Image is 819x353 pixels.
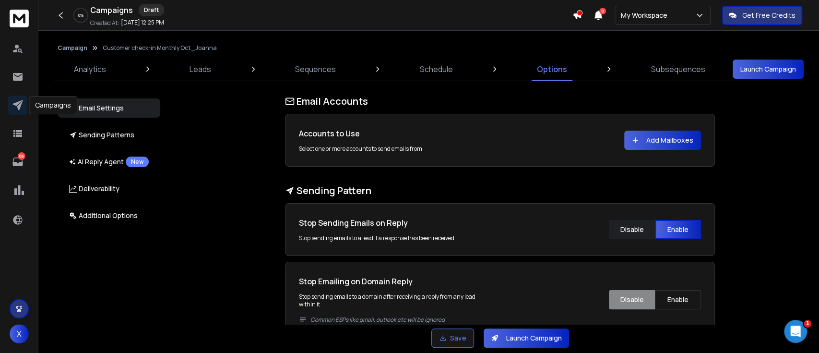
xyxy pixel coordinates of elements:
p: Get Free Credits [742,11,795,20]
p: Customer check-in Monthly Oct _Joanna [103,44,217,52]
p: My Workspace [621,11,671,20]
h1: Email Accounts [285,95,715,108]
iframe: Intercom live chat [784,320,807,343]
div: Campaigns [29,96,77,114]
p: Email Settings [69,103,124,113]
button: X [10,324,29,343]
p: Schedule [420,63,453,75]
p: Subsequences [651,63,705,75]
a: Analytics [68,58,112,81]
button: Campaign [58,44,87,52]
h1: Campaigns [90,4,133,16]
p: Analytics [74,63,106,75]
button: Email Settings [58,98,160,118]
div: Draft [139,4,164,16]
span: 8 [599,8,606,14]
p: 126 [18,152,25,160]
p: Leads [190,63,211,75]
p: 0 % [78,12,83,18]
span: 1 [804,320,811,328]
p: [DATE] 12:25 PM [121,19,164,26]
a: 126 [8,152,27,171]
a: Schedule [414,58,459,81]
button: Get Free Credits [722,6,802,25]
a: Leads [184,58,217,81]
a: Options [531,58,573,81]
a: Subsequences [645,58,711,81]
a: Sequences [289,58,342,81]
p: Options [537,63,567,75]
p: Created At: [90,19,119,27]
p: Sequences [295,63,336,75]
button: Launch Campaign [733,60,804,79]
